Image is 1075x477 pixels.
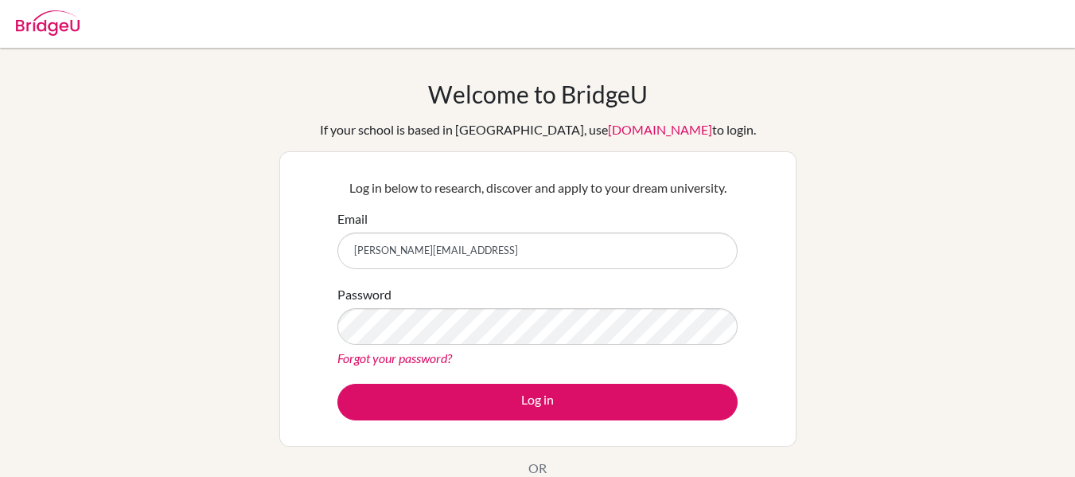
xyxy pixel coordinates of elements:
button: Log in [337,384,738,420]
a: Forgot your password? [337,350,452,366]
div: If your school is based in [GEOGRAPHIC_DATA], use to login. [320,120,756,139]
img: Bridge-U [16,10,80,36]
label: Password [337,285,391,304]
a: [DOMAIN_NAME] [608,122,712,137]
p: Log in below to research, discover and apply to your dream university. [337,178,738,197]
h1: Welcome to BridgeU [428,80,648,108]
label: Email [337,209,368,229]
